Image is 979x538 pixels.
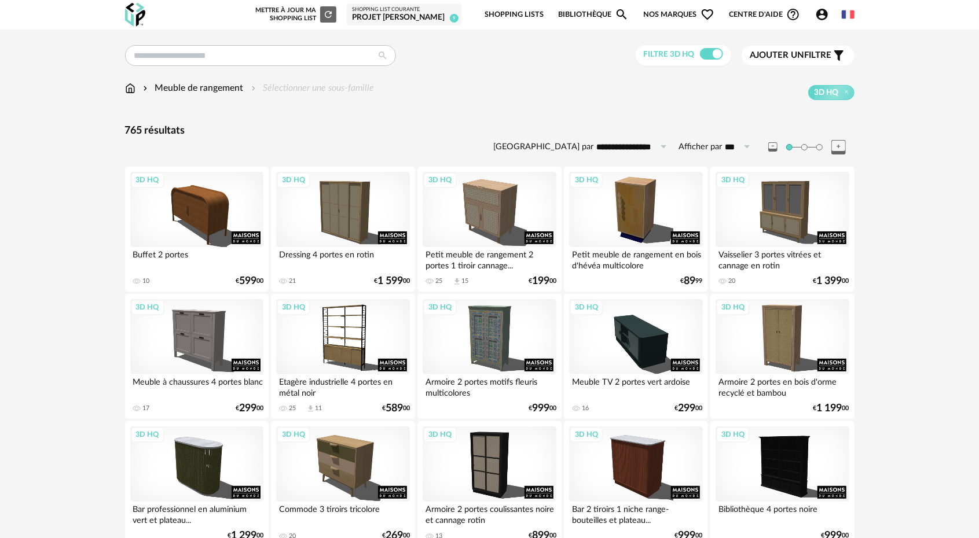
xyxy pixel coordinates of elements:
[569,502,702,525] div: Bar 2 tiroirs 1 niche range-bouteilles et plateau...
[377,277,403,285] span: 1 599
[125,167,269,292] a: 3D HQ Buffet 2 portes 10 €59900
[815,8,829,21] span: Account Circle icon
[679,142,723,153] label: Afficher par
[742,46,855,65] button: Ajouter unfiltre Filter icon
[277,172,310,187] div: 3D HQ
[382,404,410,412] div: € 00
[239,404,256,412] span: 299
[485,1,544,28] a: Shopping Lists
[701,8,714,21] span: Heart Outline icon
[131,172,164,187] div: 3D HQ
[729,8,800,21] span: Centre d'aideHelp Circle Outline icon
[352,13,456,23] div: Projet [PERSON_NAME]
[675,404,703,412] div: € 00
[253,6,336,23] div: Mettre à jour ma Shopping List
[817,404,842,412] span: 1 199
[786,8,800,21] span: Help Circle Outline icon
[236,404,263,412] div: € 00
[315,404,322,412] div: 11
[644,1,714,28] span: Nos marques
[570,427,603,442] div: 3D HQ
[423,247,556,270] div: Petit meuble de rangement 2 portes 1 tiroir cannage...
[564,294,707,419] a: 3D HQ Meuble TV 2 portes vert ardoise 16 €29900
[352,6,456,13] div: Shopping List courante
[716,502,849,525] div: Bibliothèque 4 portes noire
[582,404,589,412] div: 16
[716,247,849,270] div: Vaisselier 3 portes vitrées et cannage en rotin
[131,427,164,442] div: 3D HQ
[352,6,456,23] a: Shopping List courante Projet [PERSON_NAME] 9
[750,51,805,60] span: Ajouter un
[277,300,310,315] div: 3D HQ
[276,374,409,397] div: Etagère industrielle 4 portes en métal noir
[423,374,556,397] div: Armoire 2 portes motifs fleuris multicolores
[615,8,629,21] span: Magnify icon
[386,404,403,412] span: 589
[271,294,415,419] a: 3D HQ Etagère industrielle 4 portes en métal noir 25 Download icon 11 €58900
[125,3,145,27] img: OXP
[569,247,702,270] div: Petit meuble de rangement en bois d'hévéa multicolore
[141,82,150,95] img: svg+xml;base64,PHN2ZyB3aWR0aD0iMTYiIGhlaWdodD0iMTYiIHZpZXdCb3g9IjAgMCAxNiAxNiIgZmlsbD0ibm9uZSIgeG...
[728,277,735,285] div: 20
[716,172,750,187] div: 3D HQ
[716,374,849,397] div: Armoire 2 portes en bois d'orme recyclé et bambou
[564,167,707,292] a: 3D HQ Petit meuble de rangement en bois d'hévéa multicolore €8999
[271,167,415,292] a: 3D HQ Dressing 4 portes en rotin 21 €1 59900
[141,82,244,95] div: Meuble de rangement
[494,142,594,153] label: [GEOGRAPHIC_DATA] par
[289,404,296,412] div: 25
[529,404,556,412] div: € 00
[681,277,703,285] div: € 99
[644,50,695,58] span: Filtre 3D HQ
[570,300,603,315] div: 3D HQ
[125,82,135,95] img: svg+xml;base64,PHN2ZyB3aWR0aD0iMTYiIGhlaWdodD0iMTciIHZpZXdCb3g9IjAgMCAxNiAxNyIgZmlsbD0ibm9uZSIgeG...
[716,300,750,315] div: 3D HQ
[276,502,409,525] div: Commode 3 tiroirs tricolore
[813,404,849,412] div: € 00
[130,502,263,525] div: Bar professionnel en aluminium vert et plateau...
[817,277,842,285] span: 1 399
[716,427,750,442] div: 3D HQ
[750,50,832,61] span: filtre
[532,277,549,285] span: 199
[276,247,409,270] div: Dressing 4 portes en rotin
[289,277,296,285] div: 21
[423,172,457,187] div: 3D HQ
[815,8,834,21] span: Account Circle icon
[130,247,263,270] div: Buffet 2 portes
[684,277,696,285] span: 89
[277,427,310,442] div: 3D HQ
[143,404,150,412] div: 17
[570,172,603,187] div: 3D HQ
[679,404,696,412] span: 299
[417,167,561,292] a: 3D HQ Petit meuble de rangement 2 portes 1 tiroir cannage... 25 Download icon 15 €19900
[842,8,855,21] img: fr
[125,124,855,138] div: 765 résultats
[529,277,556,285] div: € 00
[131,300,164,315] div: 3D HQ
[236,277,263,285] div: € 00
[453,277,461,286] span: Download icon
[417,294,561,419] a: 3D HQ Armoire 2 portes motifs fleuris multicolores €99900
[450,14,459,23] span: 9
[832,49,846,62] span: Filter icon
[423,300,457,315] div: 3D HQ
[569,374,702,397] div: Meuble TV 2 portes vert ardoise
[435,277,442,285] div: 25
[306,404,315,413] span: Download icon
[710,294,854,419] a: 3D HQ Armoire 2 portes en bois d'orme recyclé et bambou €1 19900
[423,502,556,525] div: Armoire 2 portes coulissantes noire et cannage rotin
[125,294,269,419] a: 3D HQ Meuble à chaussures 4 portes blanc 17 €29900
[710,167,854,292] a: 3D HQ Vaisselier 3 portes vitrées et cannage en rotin 20 €1 39900
[558,1,629,28] a: BibliothèqueMagnify icon
[374,277,410,285] div: € 00
[815,87,839,98] span: 3D HQ
[532,404,549,412] span: 999
[461,277,468,285] div: 15
[239,277,256,285] span: 599
[323,11,333,17] span: Refresh icon
[423,427,457,442] div: 3D HQ
[143,277,150,285] div: 10
[813,277,849,285] div: € 00
[130,374,263,397] div: Meuble à chaussures 4 portes blanc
